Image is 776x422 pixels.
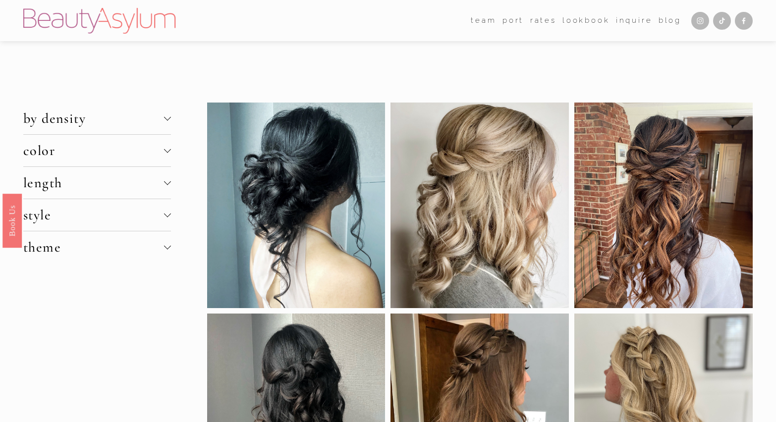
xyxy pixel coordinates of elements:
a: Inquire [616,13,652,28]
span: theme [23,239,164,256]
span: color [23,142,164,159]
button: by density [23,103,171,134]
button: style [23,199,171,231]
button: length [23,167,171,199]
a: Instagram [691,12,709,30]
a: Lookbook [562,13,610,28]
span: by density [23,110,164,127]
button: color [23,135,171,166]
a: Blog [659,13,681,28]
span: team [471,14,496,27]
a: folder dropdown [471,13,496,28]
a: Rates [530,13,556,28]
button: theme [23,231,171,263]
a: Facebook [735,12,753,30]
img: Beauty Asylum | Bridal Hair &amp; Makeup Charlotte &amp; Atlanta [23,8,175,34]
a: TikTok [713,12,731,30]
a: Book Us [2,194,22,248]
a: port [502,13,524,28]
span: style [23,207,164,223]
span: length [23,174,164,191]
